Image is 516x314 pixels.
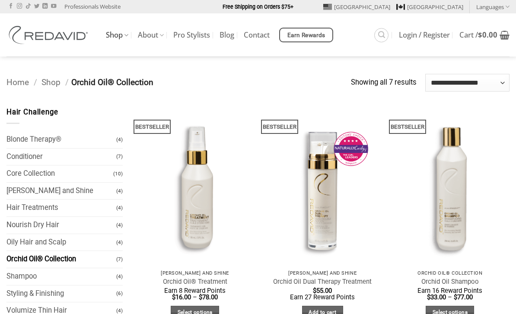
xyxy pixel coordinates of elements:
[421,278,479,286] a: Orchid Oil Shampoo
[267,270,378,276] p: [PERSON_NAME] and Shine
[478,30,497,40] bdi: 0.00
[478,30,482,40] span: $
[425,74,510,91] select: Shop order
[448,293,452,301] span: –
[116,269,123,284] span: (4)
[454,293,457,301] span: $
[6,183,116,200] a: [PERSON_NAME] and Shine
[116,200,123,216] span: (4)
[6,285,116,302] a: Styling & Finishing
[172,293,175,301] span: $
[396,0,463,13] a: [GEOGRAPHIC_DATA]
[34,77,37,87] span: /
[263,107,382,265] img: REDAVID Orchid Oil Dual Therapy ~ Award Winning Curl Care
[135,107,255,265] img: REDAVID Orchid Oil Treatment 90ml
[41,77,61,87] a: Shop
[116,235,123,250] span: (4)
[399,27,450,43] a: Login / Register
[287,31,325,40] span: Earn Rewards
[6,26,93,44] img: REDAVID Salon Products | United States
[193,293,197,301] span: –
[290,293,355,301] span: Earn 27 Reward Points
[323,0,390,13] a: [GEOGRAPHIC_DATA]
[140,270,250,276] p: [PERSON_NAME] and Shine
[273,278,372,286] a: Orchid Oil Dual Therapy Treatment
[6,77,29,87] a: Home
[374,28,389,42] a: Search
[8,3,13,10] a: Follow on Facebook
[395,270,506,276] p: Orchid Oil® Collection
[199,293,218,301] bdi: 78.00
[6,268,116,285] a: Shampoo
[106,27,128,44] a: Shop
[116,149,123,164] span: (7)
[459,25,510,44] a: View cart
[116,218,123,233] span: (4)
[454,293,473,301] bdi: 77.00
[25,3,31,10] a: Follow on TikTok
[6,165,113,182] a: Core Collection
[391,107,510,265] img: REDAVID Orchid Oil Shampoo
[199,293,202,301] span: $
[163,278,227,286] a: Orchid Oil® Treatment
[6,108,58,116] span: Hair Challenge
[172,293,191,301] bdi: 16.00
[476,0,510,13] a: Languages
[65,77,69,87] span: /
[116,252,123,267] span: (7)
[6,200,116,216] a: Hair Treatments
[173,27,210,43] a: Pro Stylists
[313,287,332,295] bdi: 55.00
[34,3,39,10] a: Follow on Twitter
[6,234,116,251] a: Oily Hair and Scalp
[417,287,482,295] span: Earn 16 Reward Points
[138,27,164,44] a: About
[164,287,226,295] span: Earn 8 Reward Points
[42,3,48,10] a: Follow on LinkedIn
[427,293,446,301] bdi: 33.00
[6,131,116,148] a: Blonde Therapy®
[6,251,116,268] a: Orchid Oil® Collection
[51,3,56,10] a: Follow on YouTube
[116,286,123,301] span: (6)
[244,27,270,43] a: Contact
[220,27,234,43] a: Blog
[6,149,116,165] a: Conditioner
[17,3,22,10] a: Follow on Instagram
[6,76,351,89] nav: Breadcrumb
[116,132,123,147] span: (4)
[351,77,417,89] p: Showing all 7 results
[223,3,293,10] strong: Free Shipping on Orders $75+
[6,217,116,234] a: Nourish Dry Hair
[313,287,316,295] span: $
[113,166,123,181] span: (10)
[427,293,430,301] span: $
[459,32,497,38] span: Cart /
[399,32,450,38] span: Login / Register
[116,184,123,199] span: (4)
[279,28,333,42] a: Earn Rewards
